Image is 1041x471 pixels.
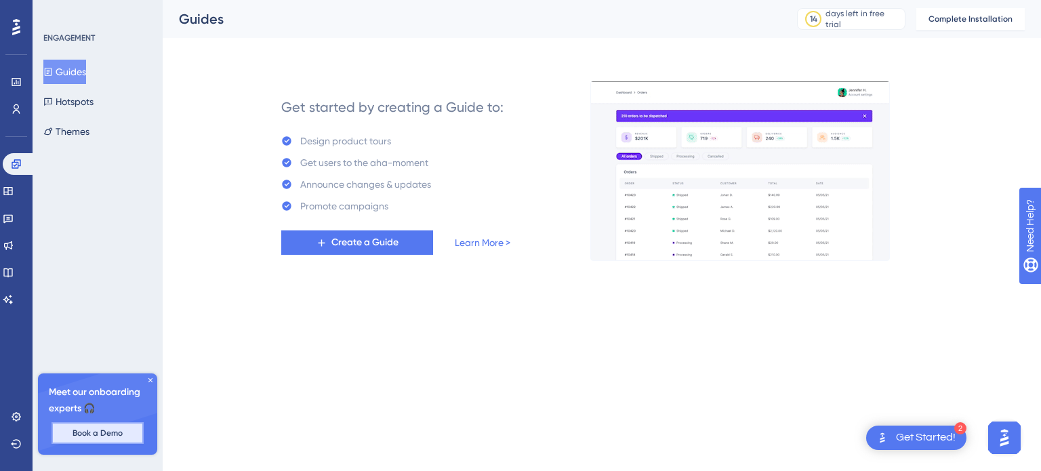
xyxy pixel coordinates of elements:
button: Create a Guide [281,230,433,255]
span: Need Help? [32,3,85,20]
button: Book a Demo [52,422,144,444]
button: Hotspots [43,89,94,114]
div: 2 [954,422,966,434]
span: Complete Installation [928,14,1013,24]
div: Guides [179,9,763,28]
div: Get started by creating a Guide to: [281,98,504,117]
div: Get users to the aha-moment [300,155,428,171]
a: Learn More > [455,234,510,251]
button: Themes [43,119,89,144]
span: Create a Guide [331,234,399,251]
div: Get Started! [896,430,956,445]
div: days left in free trial [825,8,901,30]
img: launcher-image-alternative-text [874,430,891,446]
div: Promote campaigns [300,198,388,214]
img: 21a29cd0e06a8f1d91b8bced9f6e1c06.gif [590,81,890,261]
button: Guides [43,60,86,84]
span: Meet our onboarding experts 🎧 [49,384,146,417]
div: Open Get Started! checklist, remaining modules: 2 [866,426,966,450]
div: ENGAGEMENT [43,33,95,43]
span: Book a Demo [73,428,123,438]
button: Complete Installation [916,8,1025,30]
iframe: UserGuiding AI Assistant Launcher [984,417,1025,458]
div: Design product tours [300,133,391,149]
div: 14 [810,14,817,24]
div: Announce changes & updates [300,176,431,192]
